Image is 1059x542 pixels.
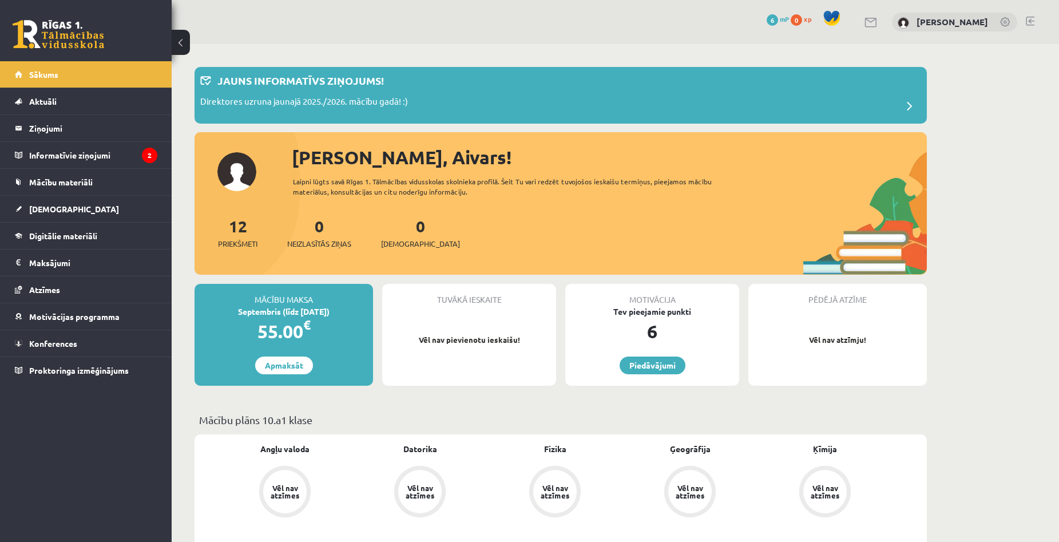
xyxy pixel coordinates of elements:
[200,73,921,118] a: Jauns informatīvs ziņojums! Direktores uzruna jaunajā 2025./2026. mācību gadā! :)
[804,14,811,23] span: xp
[287,238,351,250] span: Neizlasītās ziņas
[218,238,257,250] span: Priekšmeti
[293,176,732,197] div: Laipni lūgts savā Rīgas 1. Tālmācības vidusskolas skolnieka profilā. Šeit Tu vari redzēt tuvojošo...
[15,303,157,330] a: Motivācijas programma
[29,142,157,168] legend: Informatīvie ziņojumi
[565,284,739,306] div: Motivācija
[15,330,157,357] a: Konferences
[200,95,408,111] p: Direktores uzruna jaunajā 2025./2026. mācību gadā! :)
[15,223,157,249] a: Digitālie materiāli
[15,276,157,303] a: Atzīmes
[388,334,550,346] p: Vēl nav pievienotu ieskaišu!
[29,284,60,295] span: Atzīmes
[917,16,988,27] a: [PERSON_NAME]
[622,466,757,520] a: Vēl nav atzīmes
[269,484,301,499] div: Vēl nav atzīmes
[791,14,802,26] span: 0
[767,14,778,26] span: 6
[287,216,351,250] a: 0Neizlasītās ziņas
[791,14,817,23] a: 0 xp
[670,443,711,455] a: Ģeogrāfija
[15,250,157,276] a: Maksājumi
[780,14,789,23] span: mP
[218,216,257,250] a: 12Priekšmeti
[15,357,157,383] a: Proktoringa izmēģinājums
[565,306,739,318] div: Tev pieejamie punkti
[29,204,119,214] span: [DEMOGRAPHIC_DATA]
[255,357,313,374] a: Apmaksāt
[809,484,841,499] div: Vēl nav atzīmes
[195,306,373,318] div: Septembris (līdz [DATE])
[303,317,311,333] span: €
[195,318,373,345] div: 55.00
[382,284,556,306] div: Tuvākā ieskaite
[29,177,93,187] span: Mācību materiāli
[898,17,909,29] img: Aivars Brālis
[15,115,157,141] a: Ziņojumi
[29,250,157,276] legend: Maksājumi
[813,443,837,455] a: Ķīmija
[29,115,157,141] legend: Ziņojumi
[403,443,437,455] a: Datorika
[544,443,566,455] a: Fizika
[142,148,157,163] i: 2
[13,20,104,49] a: Rīgas 1. Tālmācības vidusskola
[260,443,310,455] a: Angļu valoda
[352,466,487,520] a: Vēl nav atzīmes
[767,14,789,23] a: 6 mP
[29,231,97,241] span: Digitālie materiāli
[539,484,571,499] div: Vēl nav atzīmes
[292,144,927,171] div: [PERSON_NAME], Aivars!
[487,466,622,520] a: Vēl nav atzīmes
[217,73,384,88] p: Jauns informatīvs ziņojums!
[381,238,460,250] span: [DEMOGRAPHIC_DATA]
[199,412,922,428] p: Mācību plāns 10.a1 klase
[15,142,157,168] a: Informatīvie ziņojumi2
[620,357,685,374] a: Piedāvājumi
[29,365,129,375] span: Proktoringa izmēģinājums
[674,484,706,499] div: Vēl nav atzīmes
[15,88,157,114] a: Aktuāli
[29,96,57,106] span: Aktuāli
[15,196,157,222] a: [DEMOGRAPHIC_DATA]
[15,169,157,195] a: Mācību materiāli
[757,466,893,520] a: Vēl nav atzīmes
[195,284,373,306] div: Mācību maksa
[29,69,58,80] span: Sākums
[15,61,157,88] a: Sākums
[29,338,77,349] span: Konferences
[217,466,352,520] a: Vēl nav atzīmes
[404,484,436,499] div: Vēl nav atzīmes
[748,284,927,306] div: Pēdējā atzīme
[29,311,120,322] span: Motivācijas programma
[565,318,739,345] div: 6
[381,216,460,250] a: 0[DEMOGRAPHIC_DATA]
[754,334,921,346] p: Vēl nav atzīmju!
